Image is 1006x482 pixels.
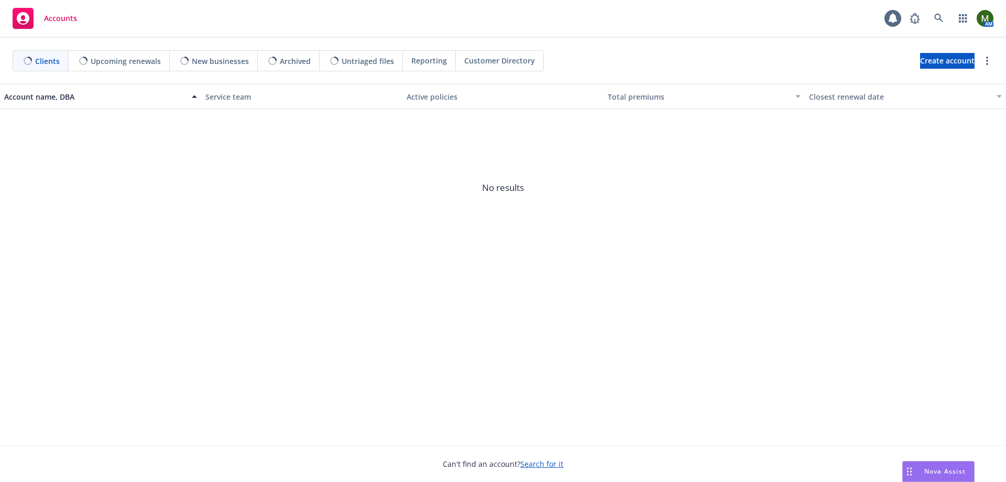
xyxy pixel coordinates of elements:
span: Customer Directory [464,55,535,66]
div: Service team [205,91,398,102]
button: Service team [201,84,402,109]
a: Create account [920,53,975,69]
span: Archived [280,56,311,67]
a: more [981,55,993,67]
a: Report a Bug [904,8,925,29]
div: Closest renewal date [809,91,990,102]
button: Nova Assist [902,461,975,482]
a: Switch app [953,8,974,29]
span: Nova Assist [924,467,966,476]
div: Drag to move [903,462,916,481]
span: Create account [920,51,975,71]
div: Account name, DBA [4,91,185,102]
span: Accounts [44,14,77,23]
span: Untriaged files [342,56,394,67]
div: Active policies [407,91,599,102]
button: Total premiums [604,84,805,109]
button: Active policies [402,84,604,109]
span: Upcoming renewals [91,56,161,67]
div: Total premiums [608,91,789,102]
img: photo [977,10,993,27]
a: Search [928,8,949,29]
span: Reporting [411,55,447,66]
span: Can't find an account? [443,458,563,469]
button: Closest renewal date [805,84,1006,109]
span: Clients [35,56,60,67]
span: New businesses [192,56,249,67]
a: Search for it [520,459,563,469]
a: Accounts [8,4,81,33]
